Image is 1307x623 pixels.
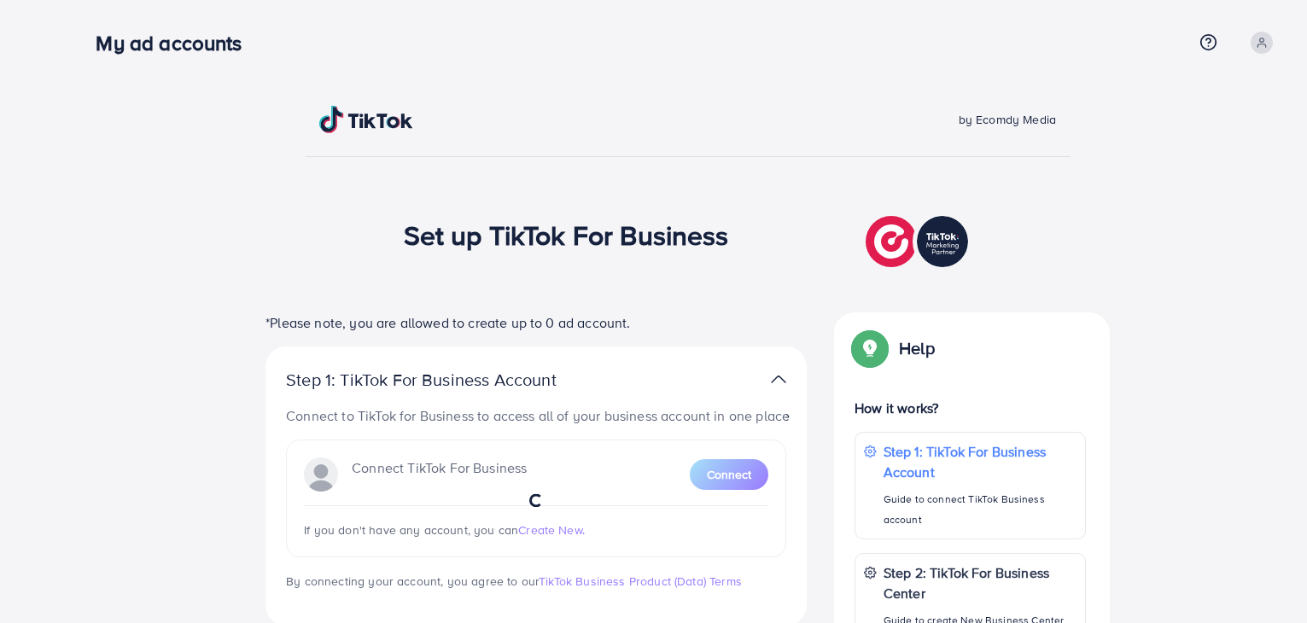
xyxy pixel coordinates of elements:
img: Popup guide [855,333,885,364]
img: TikTok [319,106,413,133]
p: *Please note, you are allowed to create up to 0 ad account. [265,312,807,333]
h1: Set up TikTok For Business [404,218,729,251]
img: TikTok partner [866,212,972,271]
p: Help [899,338,935,358]
p: Guide to connect TikTok Business account [884,489,1077,530]
p: Step 1: TikTok For Business Account [884,441,1077,482]
p: Step 2: TikTok For Business Center [884,562,1077,603]
span: by Ecomdy Media [959,111,1056,128]
h3: My ad accounts [96,31,255,55]
img: TikTok partner [771,367,786,392]
p: Step 1: TikTok For Business Account [286,370,610,390]
p: How it works? [855,398,1086,418]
